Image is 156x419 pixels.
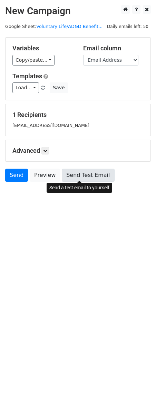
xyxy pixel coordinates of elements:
h5: Email column [83,44,144,52]
small: Google Sheet: [5,24,103,29]
h5: Variables [12,44,73,52]
a: Copy/paste... [12,55,55,66]
div: Send a test email to yourself [47,183,112,193]
span: Daily emails left: 50 [105,23,151,30]
small: [EMAIL_ADDRESS][DOMAIN_NAME] [12,123,89,128]
a: Templates [12,72,42,80]
a: Preview [30,169,60,182]
button: Save [50,82,68,93]
iframe: Chat Widget [121,386,156,419]
a: Voluntary Life/AD&D Benefit... [36,24,103,29]
h2: New Campaign [5,5,151,17]
a: Daily emails left: 50 [105,24,151,29]
a: Load... [12,82,39,93]
h5: 1 Recipients [12,111,144,119]
a: Send Test Email [62,169,114,182]
h5: Advanced [12,147,144,154]
a: Send [5,169,28,182]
